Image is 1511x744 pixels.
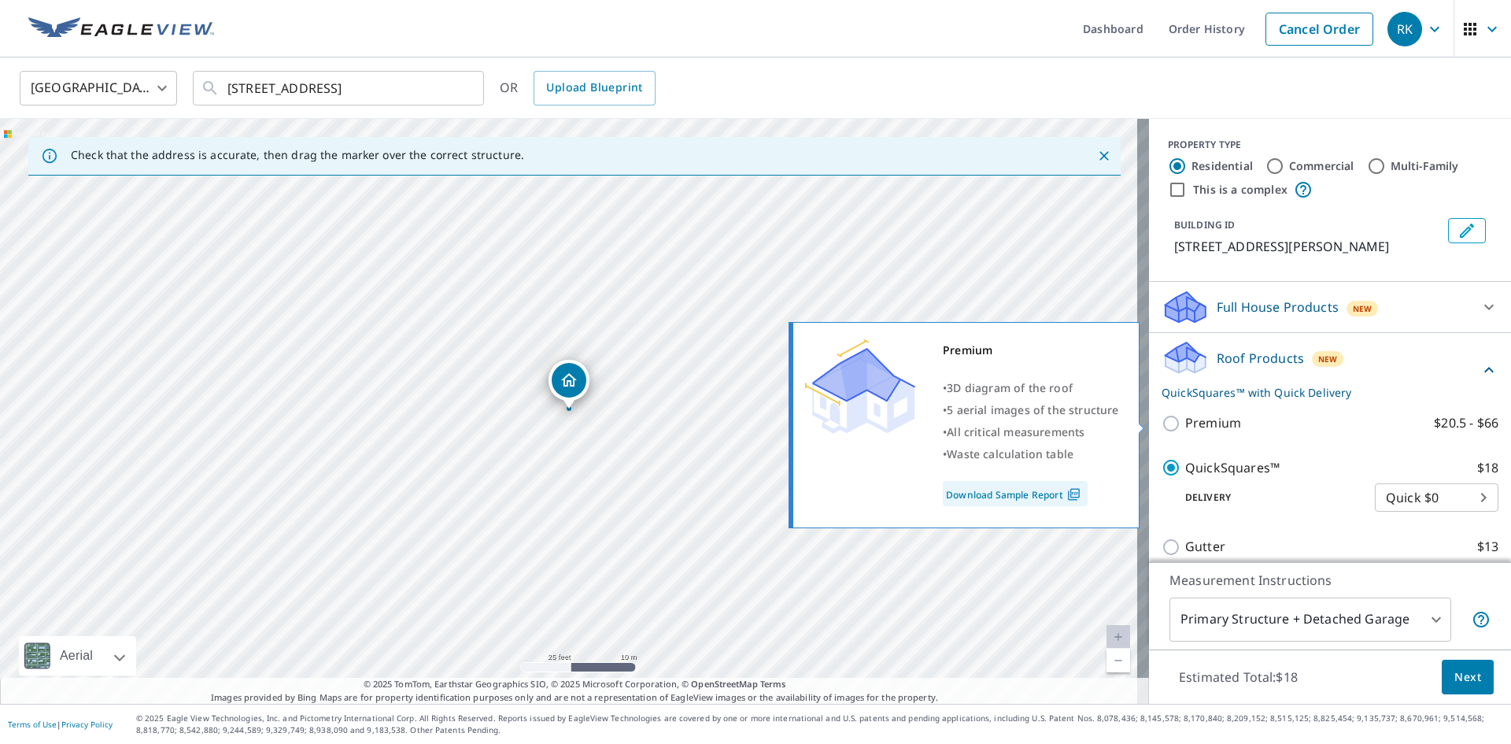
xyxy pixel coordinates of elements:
[1185,458,1280,478] p: QuickSquares™
[943,421,1119,443] div: •
[1391,158,1459,174] label: Multi-Family
[947,446,1073,461] span: Waste calculation table
[19,636,136,676] div: Aerial
[1353,302,1372,315] span: New
[1106,625,1130,649] a: Current Level 20, Zoom In Disabled
[947,402,1118,417] span: 5 aerial images of the structure
[1094,146,1114,166] button: Close
[1166,660,1310,694] p: Estimated Total: $18
[947,380,1073,395] span: 3D diagram of the roof
[71,148,524,162] p: Check that the address is accurate, then drag the marker over the correct structure.
[1185,413,1241,433] p: Premium
[1448,218,1486,243] button: Edit building 1
[1106,649,1130,672] a: Current Level 20, Zoom Out
[1318,353,1338,365] span: New
[28,17,214,41] img: EV Logo
[943,377,1119,399] div: •
[1162,288,1498,326] div: Full House ProductsNew
[534,71,655,105] a: Upload Blueprint
[1185,537,1225,557] p: Gutter
[1265,13,1373,46] a: Cancel Order
[1477,458,1498,478] p: $18
[546,78,642,98] span: Upload Blueprint
[1442,660,1494,695] button: Next
[61,719,113,730] a: Privacy Policy
[1162,490,1375,505] p: Delivery
[8,720,113,729] p: |
[1217,298,1339,316] p: Full House Products
[1434,413,1498,433] p: $20.5 - $66
[55,636,98,676] div: Aerial
[20,66,177,110] div: [GEOGRAPHIC_DATA]
[1168,138,1492,152] div: PROPERTY TYPE
[1217,349,1304,368] p: Roof Products
[1174,218,1235,231] p: BUILDING ID
[1191,158,1253,174] label: Residential
[1477,537,1498,557] p: $13
[227,66,452,110] input: Search by address or latitude-longitude
[760,678,786,690] a: Terms
[1289,158,1354,174] label: Commercial
[364,678,786,691] span: © 2025 TomTom, Earthstar Geographics SIO, © 2025 Microsoft Corporation, ©
[1375,476,1498,520] div: Quick $0
[1193,182,1287,198] label: This is a complex
[947,424,1084,439] span: All critical measurements
[1169,571,1491,590] p: Measurement Instructions
[1174,237,1442,256] p: [STREET_ADDRESS][PERSON_NAME]
[943,399,1119,421] div: •
[1169,598,1451,642] div: Primary Structure + Detached Garage
[943,339,1119,361] div: Premium
[1472,610,1491,629] span: Your report will include the primary structure and a detached garage if one exists.
[1162,339,1498,401] div: Roof ProductsNewQuickSquares™ with Quick Delivery
[500,71,656,105] div: OR
[8,719,57,730] a: Terms of Use
[549,360,589,409] div: Dropped pin, building 1, Residential property, 118 Micol Dr NE Valdese, NC 28690
[943,481,1088,506] a: Download Sample Report
[1063,487,1084,502] img: Pdf Icon
[805,339,915,434] img: Premium
[1454,668,1481,687] span: Next
[943,443,1119,465] div: •
[691,678,757,690] a: OpenStreetMap
[1162,384,1480,401] p: QuickSquares™ with Quick Delivery
[1387,12,1422,46] div: RK
[136,713,1503,736] p: © 2025 Eagle View Technologies, Inc. and Pictometry International Corp. All Rights Reserved. Repo...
